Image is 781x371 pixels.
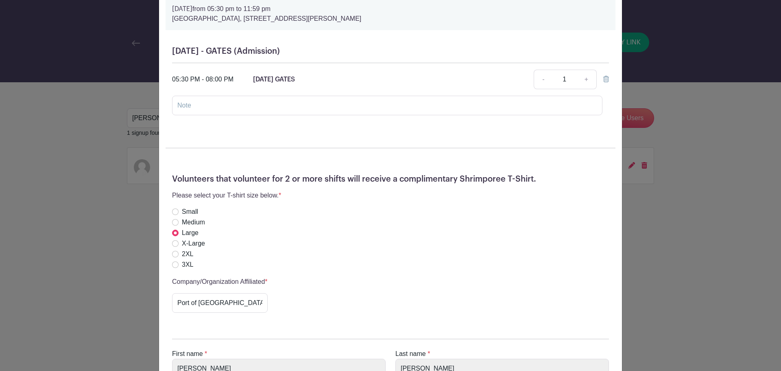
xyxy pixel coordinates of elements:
p: [GEOGRAPHIC_DATA], [STREET_ADDRESS][PERSON_NAME] [172,14,609,24]
label: 2XL [182,249,193,259]
p: from 05:30 pm to 11:59 pm [172,4,609,14]
label: Last name [395,349,426,359]
label: Large [182,228,199,238]
label: Small [182,207,198,217]
h5: [DATE] - GATES (Admission) [172,46,609,56]
p: Company/Organization Affiliated [172,277,268,287]
label: Medium [182,217,205,227]
a: - [534,70,552,89]
label: X-Large [182,239,205,248]
h5: Volunteers that volunteer for 2 or more shifts will receive a complimentary Shrimporee T-Shirt. [172,174,609,184]
strong: [DATE] [172,6,192,12]
p: [DATE] GATES [253,75,295,84]
input: Type your answer [172,293,268,313]
input: Note [172,96,602,115]
label: First name [172,349,203,359]
label: 3XL [182,260,193,270]
div: 05:30 PM - 08:00 PM [172,75,233,84]
a: + [576,70,597,89]
p: Please select your T-shirt size below. [172,191,281,200]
